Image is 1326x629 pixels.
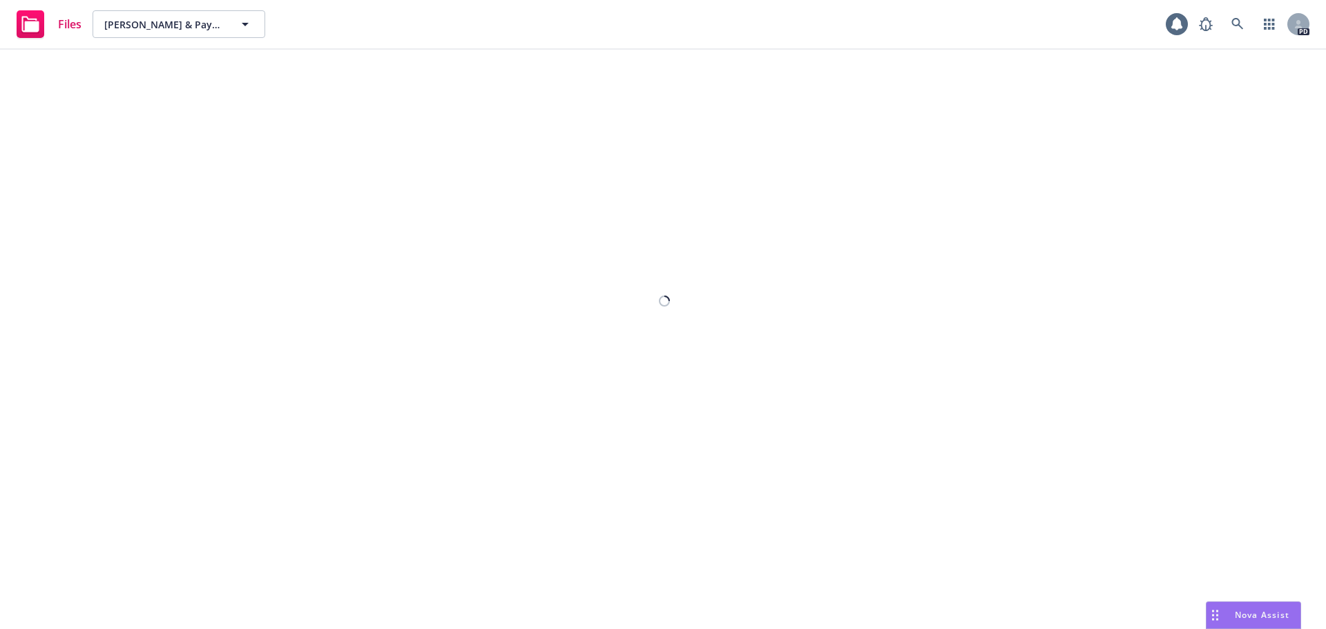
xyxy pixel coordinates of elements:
a: Switch app [1256,10,1283,38]
span: Nova Assist [1235,609,1289,621]
a: Search [1224,10,1251,38]
a: Report a Bug [1192,10,1220,38]
span: [PERSON_NAME] & Paykel Appliances Inc [104,17,224,32]
button: Nova Assist [1206,601,1301,629]
a: Files [11,5,87,43]
button: [PERSON_NAME] & Paykel Appliances Inc [93,10,265,38]
span: Files [58,19,81,30]
div: Drag to move [1207,602,1224,628]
